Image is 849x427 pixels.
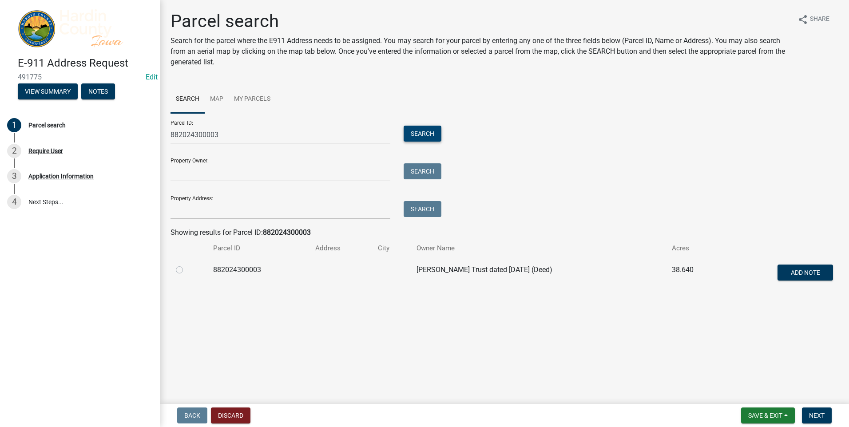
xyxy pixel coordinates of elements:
[7,169,21,183] div: 3
[404,201,441,217] button: Search
[797,14,808,25] i: share
[18,83,78,99] button: View Summary
[18,57,153,70] h4: E-911 Address Request
[184,412,200,419] span: Back
[18,89,78,96] wm-modal-confirm: Summary
[667,259,723,288] td: 38.640
[208,238,310,259] th: Parcel ID
[205,85,229,114] a: Map
[411,238,667,259] th: Owner Name
[171,36,790,67] p: Search for the parcel where the E911 Address needs to be assigned. You may search for your parcel...
[211,407,250,423] button: Discard
[790,11,837,28] button: shareShare
[263,228,311,237] strong: 882024300003
[741,407,795,423] button: Save & Exit
[171,227,838,238] div: Showing results for Parcel ID:
[18,9,146,47] img: Hardin County, Iowa
[81,83,115,99] button: Notes
[667,238,723,259] th: Acres
[404,126,441,142] button: Search
[373,238,411,259] th: City
[28,173,94,179] div: Application Information
[18,73,142,81] span: 491775
[171,11,790,32] h1: Parcel search
[146,73,158,81] a: Edit
[404,163,441,179] button: Search
[748,412,782,419] span: Save & Exit
[171,85,205,114] a: Search
[28,148,63,154] div: Require User
[28,122,66,128] div: Parcel search
[802,407,832,423] button: Next
[411,259,667,288] td: [PERSON_NAME] Trust dated [DATE] (Deed)
[778,265,833,281] button: Add Note
[208,259,310,288] td: 882024300003
[7,144,21,158] div: 2
[7,195,21,209] div: 4
[229,85,276,114] a: My Parcels
[809,412,825,419] span: Next
[7,118,21,132] div: 1
[177,407,207,423] button: Back
[790,269,820,276] span: Add Note
[310,238,373,259] th: Address
[81,89,115,96] wm-modal-confirm: Notes
[810,14,829,25] span: Share
[146,73,158,81] wm-modal-confirm: Edit Application Number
